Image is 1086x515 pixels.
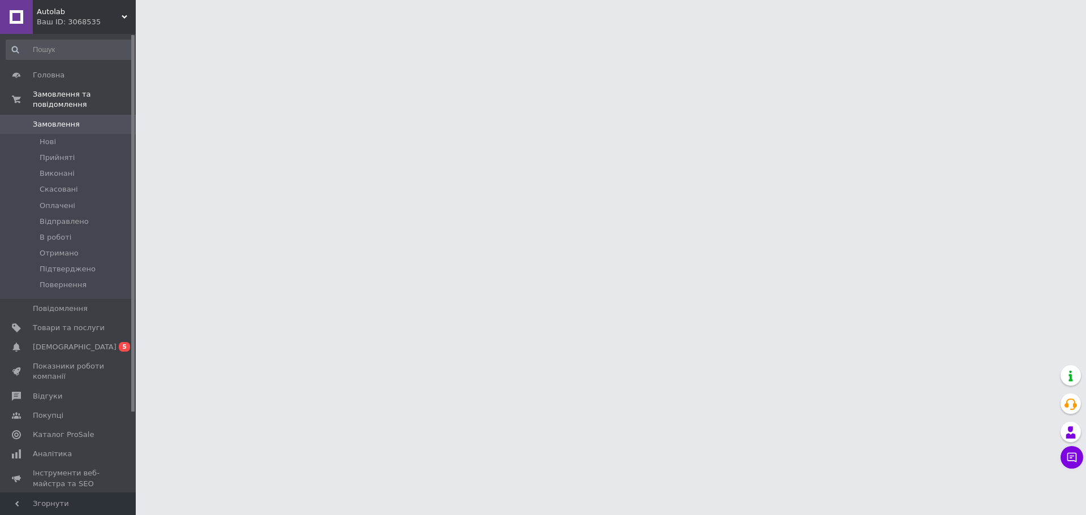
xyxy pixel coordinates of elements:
[40,153,75,163] span: Прийняті
[33,342,117,352] span: [DEMOGRAPHIC_DATA]
[40,280,87,290] span: Повернення
[33,410,63,421] span: Покупці
[1061,446,1083,469] button: Чат з покупцем
[33,430,94,440] span: Каталог ProSale
[40,168,75,179] span: Виконані
[40,184,78,194] span: Скасовані
[33,361,105,382] span: Показники роботи компанії
[33,449,72,459] span: Аналітика
[33,89,136,110] span: Замовлення та повідомлення
[119,342,130,352] span: 5
[33,468,105,488] span: Інструменти веб-майстра та SEO
[40,248,79,258] span: Отримано
[37,7,122,17] span: Autolab
[37,17,136,27] div: Ваш ID: 3068535
[33,391,62,401] span: Відгуки
[33,304,88,314] span: Повідомлення
[40,232,71,243] span: В роботі
[40,264,96,274] span: Підтверджено
[40,137,56,147] span: Нові
[33,323,105,333] span: Товари та послуги
[33,119,80,129] span: Замовлення
[40,201,75,211] span: Оплачені
[33,70,64,80] span: Головна
[40,217,89,227] span: Відправлено
[6,40,133,60] input: Пошук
